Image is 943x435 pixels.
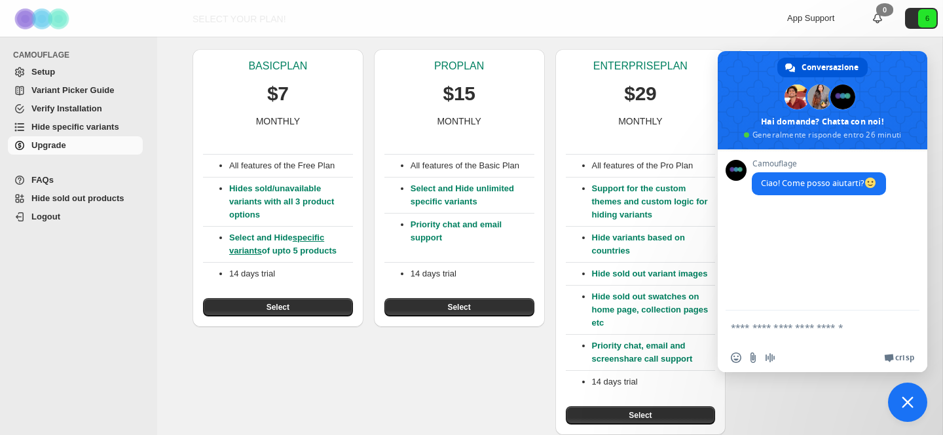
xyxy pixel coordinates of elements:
[229,159,353,172] p: All features of the Free Plan
[748,352,758,363] span: Invia un file
[884,352,914,363] a: Crisp
[592,375,716,388] p: 14 days trial
[229,231,353,257] p: Select and Hide of upto 5 products
[10,1,76,37] img: Camouflage
[752,159,886,168] span: Camouflage
[593,60,688,73] p: ENTERPRISE PLAN
[437,115,481,128] p: MONTHLY
[624,81,656,107] p: $29
[592,290,716,330] p: Hide sold out swatches on home page, collection pages etc
[8,118,143,136] a: Hide specific variants
[8,100,143,118] a: Verify Installation
[925,14,929,22] text: 6
[256,115,300,128] p: MONTHLY
[905,8,938,29] button: Avatar with initials 6
[888,383,927,422] a: Chiudere la chat
[592,159,716,172] p: All features of the Pro Plan
[447,302,470,312] span: Select
[13,50,148,60] span: CAMOUFLAGE
[384,298,534,316] button: Select
[895,352,914,363] span: Crisp
[731,311,888,343] textarea: Scrivi il tuo messaggio...
[31,175,54,185] span: FAQs
[8,63,143,81] a: Setup
[267,302,289,312] span: Select
[918,9,936,28] span: Avatar with initials 6
[443,81,475,107] p: $15
[731,352,741,363] span: Inserisci una emoji
[411,218,534,257] p: Priority chat and email support
[31,193,124,203] span: Hide sold out products
[31,104,102,113] span: Verify Installation
[31,67,55,77] span: Setup
[31,140,66,150] span: Upgrade
[592,231,716,257] p: Hide variants based on countries
[592,339,716,366] p: Priority chat, email and screenshare call support
[777,58,868,77] a: Conversazione
[566,406,716,425] button: Select
[8,171,143,189] a: FAQs
[8,136,143,155] a: Upgrade
[761,178,877,189] span: Ciao! Come posso aiutarti?
[8,81,143,100] a: Variant Picker Guide
[31,212,60,221] span: Logout
[876,3,893,16] div: 0
[802,58,859,77] span: Conversazione
[629,410,652,421] span: Select
[229,267,353,280] p: 14 days trial
[411,267,534,280] p: 14 days trial
[411,182,534,208] p: Select and Hide unlimited specific variants
[203,298,353,316] button: Select
[248,60,307,73] p: BASIC PLAN
[31,122,119,132] span: Hide specific variants
[411,159,534,172] p: All features of the Basic Plan
[618,115,662,128] p: MONTHLY
[8,189,143,208] a: Hide sold out products
[592,267,716,280] p: Hide sold out variant images
[871,12,884,25] a: 0
[592,182,716,221] p: Support for the custom themes and custom logic for hiding variants
[787,13,834,23] span: App Support
[267,81,289,107] p: $7
[8,208,143,226] a: Logout
[434,60,484,73] p: PRO PLAN
[229,182,353,221] p: Hides sold/unavailable variants with all 3 product options
[31,85,114,95] span: Variant Picker Guide
[765,352,775,363] span: Registra un messaggio audio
